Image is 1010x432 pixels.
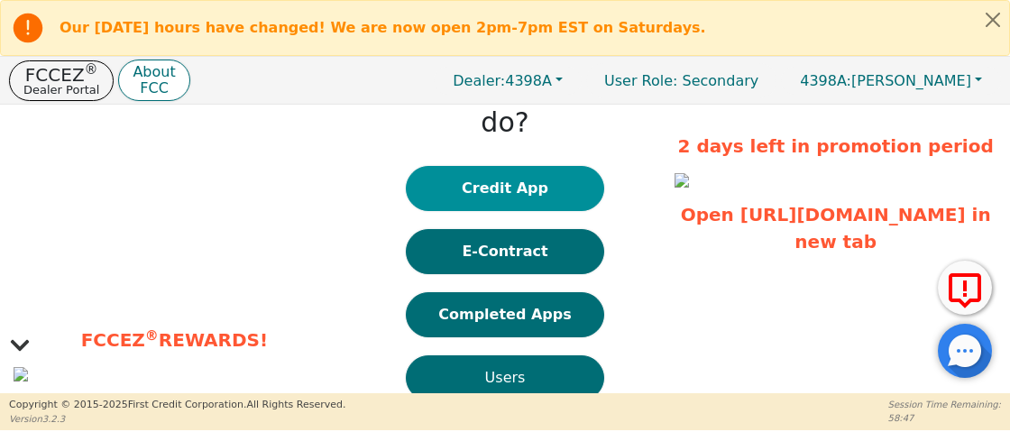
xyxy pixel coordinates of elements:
span: User Role : [604,72,677,89]
sup: ® [145,327,159,344]
button: AboutFCC [118,60,189,102]
button: Report Error to FCC [938,261,992,315]
p: Dealer Portal [23,84,99,96]
span: [PERSON_NAME] [800,72,971,89]
button: Dealer:4398A [434,67,582,95]
b: Our [DATE] hours have changed! We are now open 2pm-7pm EST on Saturdays. [60,19,706,36]
button: E-Contract [406,229,604,274]
p: Version 3.2.3 [9,412,345,426]
span: All Rights Reserved. [246,399,345,410]
p: FCCEZ [23,66,99,84]
h1: What would you like to do? [344,74,666,139]
button: 4398A:[PERSON_NAME] [781,67,1001,95]
button: FCCEZ®Dealer Portal [9,60,114,101]
p: FCC [133,81,175,96]
p: Session Time Remaining: [888,398,1001,411]
button: Credit App [406,166,604,211]
a: User Role: Secondary [586,63,776,98]
button: Completed Apps [406,292,604,337]
button: Users [406,355,604,400]
img: 7d1b68aa-2b17-4ca4-8d42-f76d09129fad [675,173,689,188]
span: 4398A: [800,72,851,89]
span: Dealer: [453,72,505,89]
p: FCCEZ REWARDS! [14,326,335,354]
button: Close alert [977,1,1009,38]
p: Copyright © 2015- 2025 First Credit Corporation. [9,398,345,413]
p: About [133,65,175,79]
sup: ® [85,61,98,78]
p: 58:47 [888,411,1001,425]
p: Secondary [586,63,776,98]
p: 2 days left in promotion period [675,133,996,160]
img: 9d1decb3-bbb6-4154-b0d6-f085a2496235 [14,367,28,381]
span: 4398A [453,72,552,89]
a: Open [URL][DOMAIN_NAME] in new tab [681,204,991,253]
